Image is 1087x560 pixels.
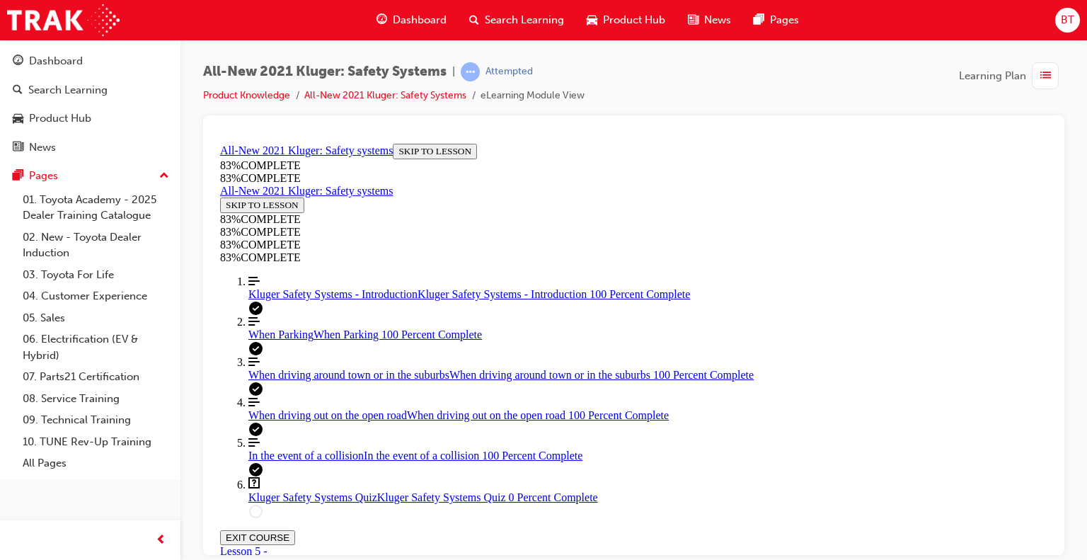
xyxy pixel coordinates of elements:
a: guage-iconDashboard [365,6,458,35]
a: 01. Toyota Academy - 2025 Dealer Training Catalogue [17,189,175,227]
img: Trak [7,4,120,36]
a: All-New 2021 Kluger: Safety Systems [304,89,466,101]
button: SKIP TO LESSON [178,6,263,21]
span: Search Learning [485,12,564,28]
span: Dashboard [393,12,447,28]
a: 06. Electrification (EV & Hybrid) [17,328,175,366]
a: Product Knowledge [203,89,290,101]
section: Course Information [6,47,193,101]
a: News [6,135,175,161]
button: BT [1055,8,1080,33]
span: search-icon [13,84,23,97]
button: Pages [6,163,175,189]
span: news-icon [688,11,698,29]
span: Kluger Safety Systems - Introduction [34,150,203,162]
span: up-icon [159,167,169,185]
div: Pages [29,168,58,184]
div: 83 % COMPLETE [6,113,833,126]
span: All-New 2021 Kluger: Safety Systems [203,64,447,80]
div: Search Learning [28,82,108,98]
a: search-iconSearch Learning [458,6,575,35]
a: 07. Parts21 Certification [17,366,175,388]
span: When driving out on the open road 100 Percent Complete [192,271,454,283]
span: | [452,64,455,80]
a: When driving out on the open road 100 Percent Complete [34,258,833,284]
nav: Course Outline [6,137,833,381]
div: Attempted [485,65,533,79]
span: Kluger Safety Systems Quiz [34,353,163,365]
button: SKIP TO LESSON [6,59,90,75]
a: news-iconNews [677,6,742,35]
div: Product Hub [29,110,91,127]
a: 02. New - Toyota Dealer Induction [17,227,175,264]
span: Kluger Safety Systems - Introduction 100 Percent Complete [203,150,476,162]
span: News [704,12,731,28]
a: 05. Sales [17,307,175,329]
span: When driving around town or in the suburbs 100 Percent Complete [235,231,539,243]
a: Lesson 5 - In the event of a collision [6,407,121,433]
span: When Parking [34,190,99,202]
span: pages-icon [13,170,23,183]
span: pages-icon [754,11,764,29]
a: Kluger Safety Systems Quiz 0 Percent Complete [34,339,833,366]
div: Dashboard [29,53,83,69]
span: When Parking 100 Percent Complete [99,190,268,202]
span: guage-icon [13,55,23,68]
div: 83 % COMPLETE [6,101,833,113]
span: learningRecordVerb_ATTEMPT-icon [461,62,480,81]
span: Learning Plan [959,68,1026,84]
span: When driving out on the open road [34,271,192,283]
section: Course Information [6,6,833,47]
a: pages-iconPages [742,6,810,35]
span: car-icon [587,11,597,29]
button: Learning Plan [959,62,1064,89]
a: Dashboard [6,48,175,74]
a: All-New 2021 Kluger: Safety systems [6,47,178,59]
a: Kluger Safety Systems - Introduction 100 Percent Complete [34,137,833,163]
div: Lesson 5 - [6,407,121,433]
a: 09. Technical Training [17,409,175,431]
div: News [29,139,56,156]
a: In the event of a collision 100 Percent Complete [34,299,833,324]
span: Kluger Safety Systems Quiz 0 Percent Complete [163,353,384,365]
span: In the event of a collision [34,312,149,324]
a: Search Learning [6,77,175,103]
span: prev-icon [156,532,166,549]
a: 10. TUNE Rev-Up Training [17,431,175,453]
a: 04. Customer Experience [17,285,175,307]
a: When driving around town or in the suburbs 100 Percent Complete [34,218,833,244]
span: In the event of a collision 100 Percent Complete [149,312,368,324]
span: list-icon [1040,67,1051,85]
span: BT [1061,12,1074,28]
span: Pages [770,12,799,28]
span: guage-icon [376,11,387,29]
a: 08. Service Training [17,388,175,410]
a: Product Hub [6,105,175,132]
a: car-iconProduct Hub [575,6,677,35]
span: car-icon [13,113,23,125]
button: EXIT COURSE [6,392,81,407]
div: 83 % COMPLETE [6,75,193,88]
div: 83 % COMPLETE [6,34,833,47]
span: When driving around town or in the suburbs [34,231,235,243]
div: 83 % COMPLETE [6,88,193,101]
div: 83 % COMPLETE [6,21,833,34]
span: search-icon [469,11,479,29]
span: Product Hub [603,12,665,28]
span: news-icon [13,142,23,154]
a: When Parking 100 Percent Complete [34,178,833,203]
a: 03. Toyota For Life [17,264,175,286]
a: All Pages [17,452,175,474]
button: DashboardSearch LearningProduct HubNews [6,45,175,163]
li: eLearning Module View [481,88,585,104]
a: All-New 2021 Kluger: Safety systems [6,6,178,18]
section: Course Overview [6,6,833,381]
